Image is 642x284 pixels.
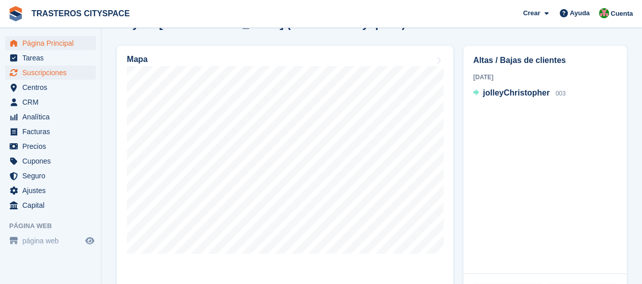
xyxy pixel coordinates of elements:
[523,8,540,18] span: Crear
[555,90,565,97] span: 003
[599,8,609,18] img: CitySpace
[22,80,83,94] span: Centros
[5,80,96,94] a: menu
[473,87,565,100] a: jolleyChristopher 003
[5,95,96,109] a: menu
[22,124,83,139] span: Facturas
[483,88,550,97] span: jolleyChristopher
[22,183,83,198] span: Ajustes
[5,51,96,65] a: menu
[5,36,96,50] a: menu
[611,9,633,19] span: Cuenta
[84,235,96,247] a: Vista previa de la tienda
[9,221,101,231] span: Página web
[22,169,83,183] span: Seguro
[473,73,617,82] div: [DATE]
[22,234,83,248] span: página web
[22,198,83,212] span: Capital
[8,6,23,21] img: stora-icon-8386f47178a22dfd0bd8f6a31ec36ba5ce8667c1dd55bd0f319d3a0aa187defe.svg
[22,66,83,80] span: Suscripciones
[5,139,96,153] a: menu
[22,154,83,168] span: Cupones
[5,66,96,80] a: menu
[5,154,96,168] a: menu
[5,198,96,212] a: menu
[27,5,134,22] a: TRASTEROS CITYSPACE
[5,169,96,183] a: menu
[473,54,617,67] h2: Altas / Bajas de clientes
[22,95,83,109] span: CRM
[22,51,83,65] span: Tareas
[5,183,96,198] a: menu
[22,36,83,50] span: Página Principal
[22,110,83,124] span: Analítica
[127,55,148,64] h2: Mapa
[5,124,96,139] a: menu
[5,234,96,248] a: menú
[570,8,590,18] span: Ayuda
[22,139,83,153] span: Precios
[5,110,96,124] a: menu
